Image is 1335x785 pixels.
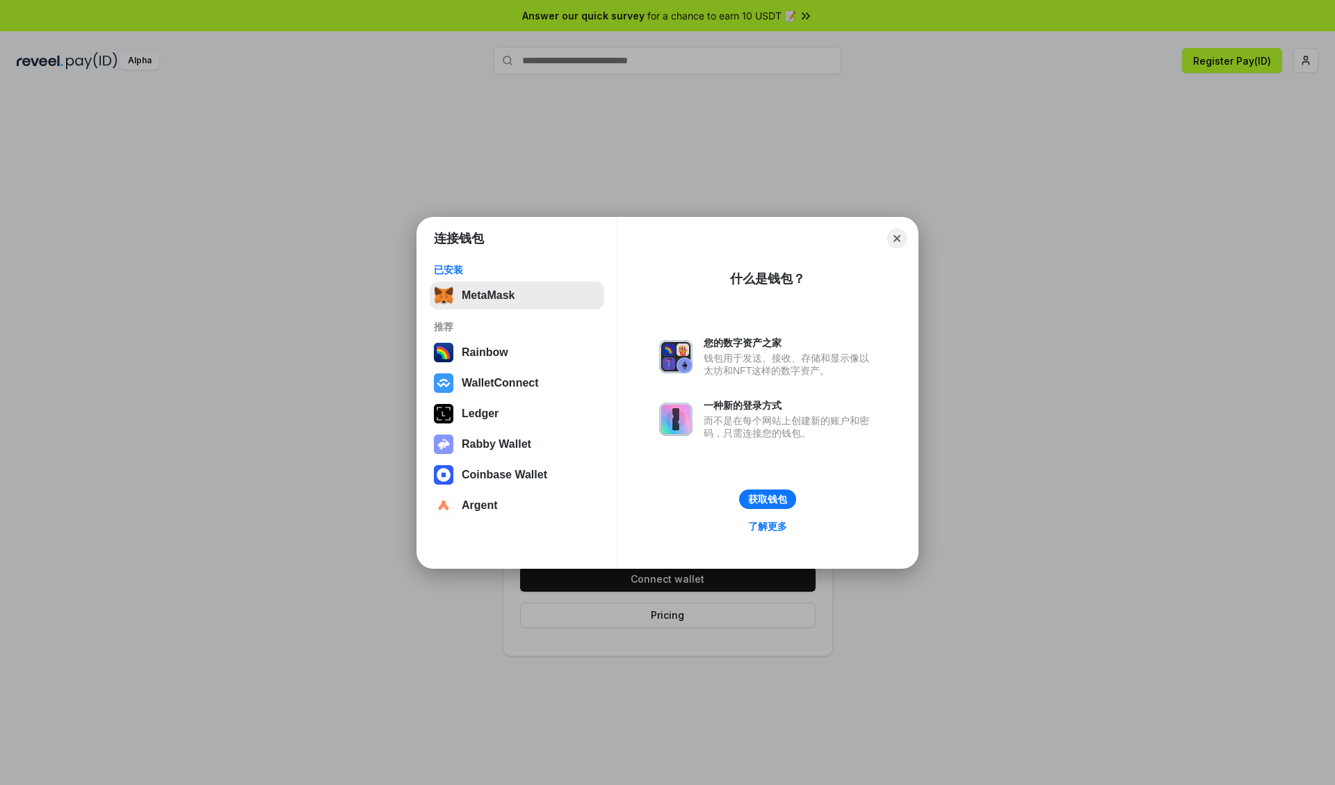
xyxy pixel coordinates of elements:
[730,270,805,287] div: 什么是钱包？
[430,461,604,489] button: Coinbase Wallet
[462,438,531,451] div: Rabby Wallet
[434,435,453,454] img: svg+xml,%3Csvg%20xmlns%3D%22http%3A%2F%2Fwww.w3.org%2F2000%2Fsvg%22%20fill%3D%22none%22%20viewBox...
[434,286,453,305] img: svg+xml,%3Csvg%20fill%3D%22none%22%20height%3D%2233%22%20viewBox%3D%220%200%2035%2033%22%20width%...
[434,321,600,333] div: 推荐
[748,520,787,533] div: 了解更多
[430,282,604,309] button: MetaMask
[704,414,876,439] div: 而不是在每个网站上创建新的账户和密码，只需连接您的钱包。
[462,346,508,359] div: Rainbow
[462,469,547,481] div: Coinbase Wallet
[462,289,515,302] div: MetaMask
[434,343,453,362] img: svg+xml,%3Csvg%20width%3D%22120%22%20height%3D%22120%22%20viewBox%3D%220%200%20120%20120%22%20fil...
[887,229,907,248] button: Close
[434,264,600,276] div: 已安装
[430,400,604,428] button: Ledger
[704,337,876,349] div: 您的数字资产之家
[430,430,604,458] button: Rabby Wallet
[434,373,453,393] img: svg+xml,%3Csvg%20width%3D%2228%22%20height%3D%2228%22%20viewBox%3D%220%200%2028%2028%22%20fill%3D...
[659,403,693,436] img: svg+xml,%3Csvg%20xmlns%3D%22http%3A%2F%2Fwww.w3.org%2F2000%2Fsvg%22%20fill%3D%22none%22%20viewBox...
[434,496,453,515] img: svg+xml,%3Csvg%20width%3D%2228%22%20height%3D%2228%22%20viewBox%3D%220%200%2028%2028%22%20fill%3D...
[430,339,604,366] button: Rainbow
[704,352,876,377] div: 钱包用于发送、接收、存储和显示像以太坊和NFT这样的数字资产。
[748,493,787,505] div: 获取钱包
[430,369,604,397] button: WalletConnect
[659,340,693,373] img: svg+xml,%3Csvg%20xmlns%3D%22http%3A%2F%2Fwww.w3.org%2F2000%2Fsvg%22%20fill%3D%22none%22%20viewBox...
[430,492,604,519] button: Argent
[462,499,498,512] div: Argent
[462,377,539,389] div: WalletConnect
[740,517,795,535] a: 了解更多
[739,489,796,509] button: 获取钱包
[462,407,499,420] div: Ledger
[704,399,876,412] div: 一种新的登录方式
[434,465,453,485] img: svg+xml,%3Csvg%20width%3D%2228%22%20height%3D%2228%22%20viewBox%3D%220%200%2028%2028%22%20fill%3D...
[434,404,453,423] img: svg+xml,%3Csvg%20xmlns%3D%22http%3A%2F%2Fwww.w3.org%2F2000%2Fsvg%22%20width%3D%2228%22%20height%3...
[434,230,484,247] h1: 连接钱包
